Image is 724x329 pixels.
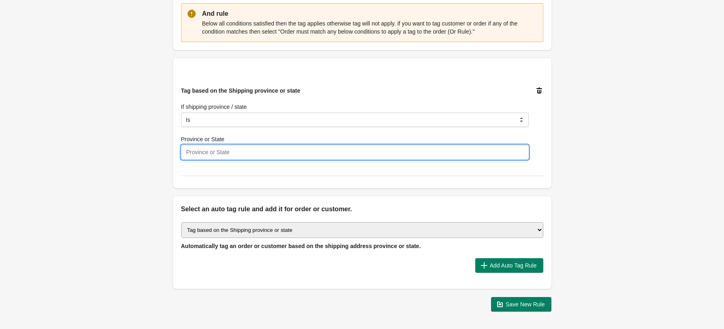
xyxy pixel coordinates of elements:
[490,262,537,269] span: Add Auto Tag Rule
[491,297,551,312] button: Save New Rule
[506,301,545,308] span: Save New Rule
[202,19,537,36] p: Below all conditions satisfied then the tag applies otherwise tag will not apply. if you want to ...
[181,204,543,214] h2: Select an auto tag rule and add it for order or customer.
[181,103,247,111] label: If shipping province / state
[475,258,543,273] button: Add Auto Tag Rule
[181,145,529,159] input: Province or State
[181,243,421,249] span: Automatically tag an order or customer based on the shipping address province or state.
[181,135,224,143] label: Province or State
[202,9,537,19] p: And rule
[181,87,301,94] span: Tag based on the Shipping province or state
